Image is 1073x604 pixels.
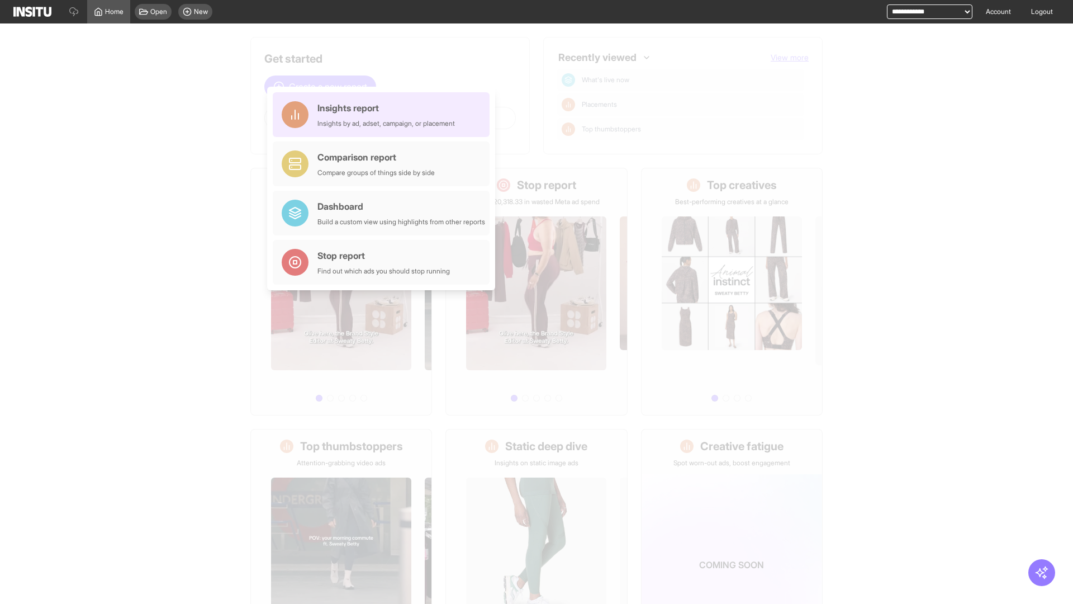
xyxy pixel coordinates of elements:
div: Insights report [317,101,455,115]
div: Comparison report [317,150,435,164]
span: Open [150,7,167,16]
span: Home [105,7,124,16]
div: Stop report [317,249,450,262]
div: Build a custom view using highlights from other reports [317,218,485,226]
img: Logo [13,7,51,17]
span: New [194,7,208,16]
div: Dashboard [317,200,485,213]
div: Find out which ads you should stop running [317,267,450,276]
div: Insights by ad, adset, campaign, or placement [317,119,455,128]
div: Compare groups of things side by side [317,168,435,177]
